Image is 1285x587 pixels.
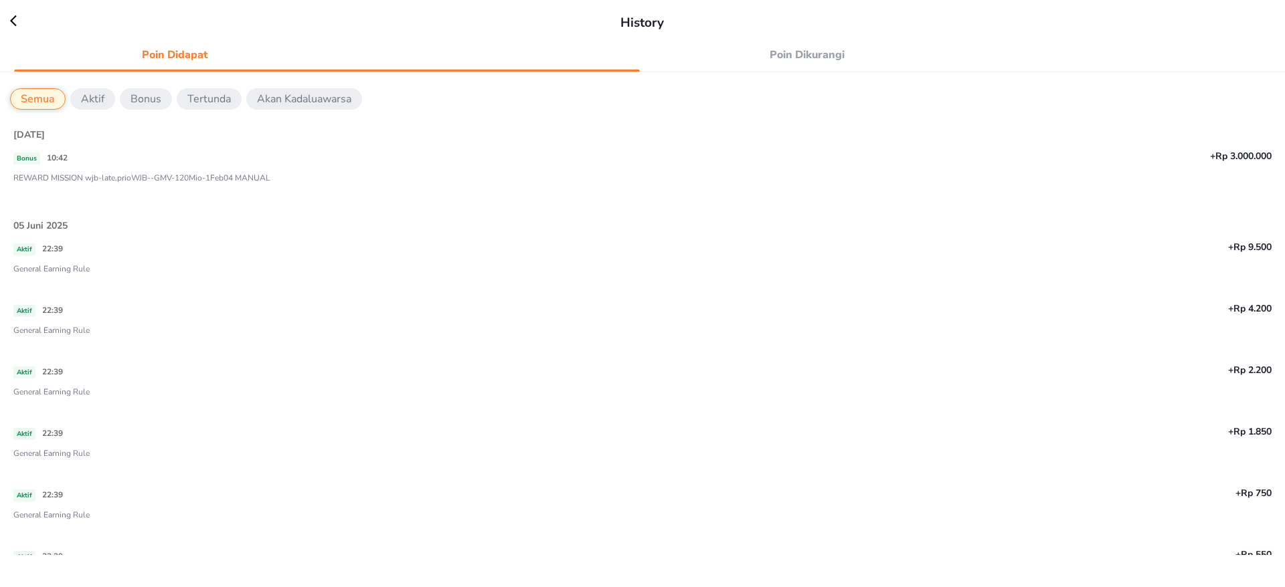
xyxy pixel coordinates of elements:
[647,43,1271,67] a: Poin Dikurangi
[748,302,1272,316] p: +Rp 4.200
[655,45,960,64] span: Poin Dikurangi
[187,91,231,107] p: Tertunda
[246,88,362,110] button: Akan Kadaluawarsa
[14,43,638,67] a: Poin Didapat
[81,91,104,107] p: Aktif
[13,509,1272,527] p: General Earning Rule
[748,486,1272,500] p: +Rp 750
[13,324,1272,343] p: General Earning Rule
[748,149,1272,163] p: +Rp 3.000.000
[10,88,66,110] button: Semua
[42,243,63,254] span: 22:39
[120,88,172,110] button: Bonus
[13,219,68,232] span: 05 Juni 2025
[22,45,327,64] span: Poin Didapat
[13,447,1272,466] p: General Earning Rule
[13,172,1272,191] p: REWARD MISSION wjb-late.prioWJB--GMV-120Mio-1Feb04 MANUAL
[13,152,40,164] span: Bonus
[10,39,1275,67] div: loyalty history tabs
[620,13,664,33] p: History
[748,240,1272,254] p: +Rp 9.500
[13,243,35,255] span: Aktif
[42,305,63,316] span: 22:39
[13,263,1272,281] p: General Earning Rule
[13,428,35,440] span: Aktif
[42,551,63,562] span: 22:39
[13,551,35,563] span: Aktif
[13,489,35,501] span: Aktif
[42,366,63,377] span: 22:39
[748,363,1272,377] p: +Rp 2.200
[21,91,55,107] p: Semua
[42,489,63,500] span: 22:39
[13,128,45,141] span: [DATE]
[131,91,161,107] p: Bonus
[13,305,35,317] span: Aktif
[257,91,351,107] p: Akan Kadaluawarsa
[748,425,1272,439] p: +Rp 1.850
[13,366,35,378] span: Aktif
[47,152,68,163] span: 10:42
[42,428,63,439] span: 22:39
[748,548,1272,562] p: +Rp 550
[70,88,115,110] button: Aktif
[13,386,1272,404] p: General Earning Rule
[177,88,242,110] button: Tertunda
